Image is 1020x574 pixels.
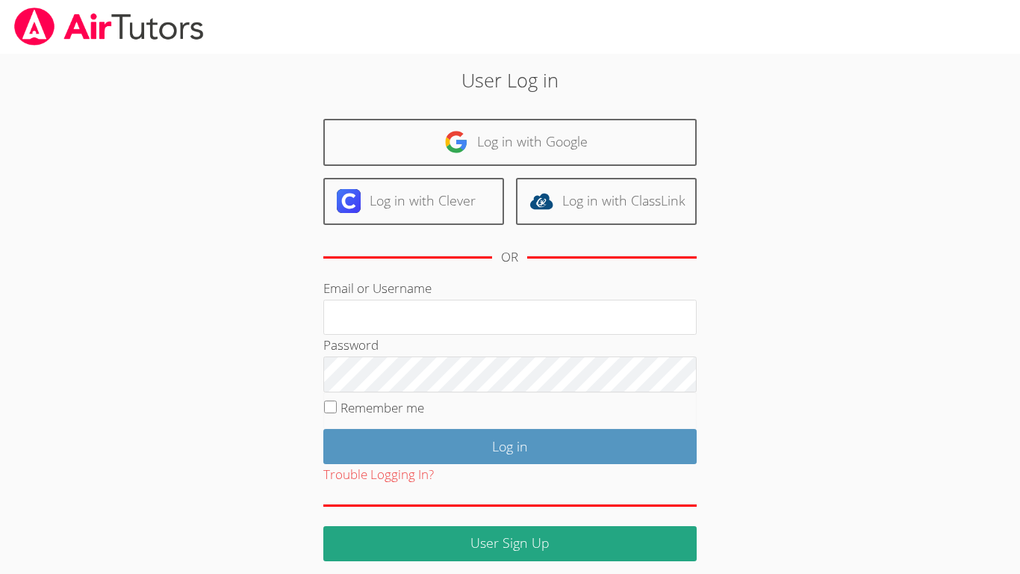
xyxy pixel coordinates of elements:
a: User Sign Up [323,526,697,561]
label: Email or Username [323,280,432,297]
img: airtutors_banner-c4298cdbf04f3fff15de1276eac7730deb9818008684d7c2e4769d2f7ddbe033.png [13,7,205,46]
h2: User Log in [234,66,786,94]
button: Trouble Logging In? [323,464,434,486]
input: Log in [323,429,697,464]
label: Password [323,336,379,354]
label: Remember me [340,399,424,416]
div: OR [501,247,518,268]
img: google-logo-50288ca7cdecda66e5e0955fdab243c47b7ad437acaf1139b6f446037453330a.svg [444,130,468,154]
a: Log in with Clever [323,178,504,225]
img: classlink-logo-d6bb404cc1216ec64c9a2012d9dc4662098be43eaf13dc465df04b49fa7ab582.svg [529,189,553,213]
a: Log in with Google [323,119,697,166]
img: clever-logo-6eab21bc6e7a338710f1a6ff85c0baf02591cd810cc4098c63d3a4b26e2feb20.svg [337,189,361,213]
a: Log in with ClassLink [516,178,697,225]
